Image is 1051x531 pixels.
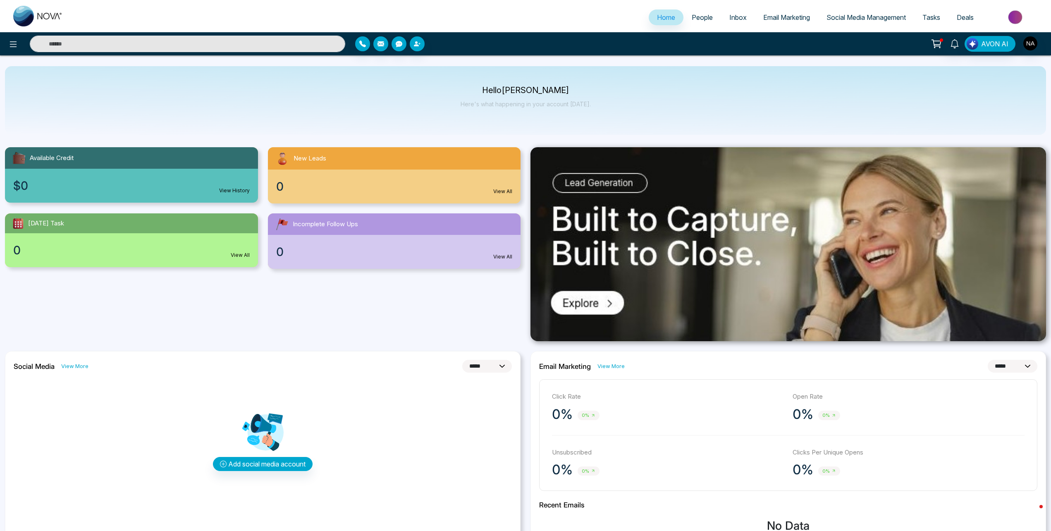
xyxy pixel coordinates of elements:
h2: Recent Emails [539,501,1037,509]
img: Lead Flow [967,38,978,50]
span: 0% [818,411,840,420]
span: $0 [13,177,28,194]
span: 0% [578,411,600,420]
p: Hello [PERSON_NAME] [461,87,591,94]
p: Open Rate [793,392,1025,402]
a: Email Marketing [755,10,818,25]
a: View All [231,251,250,259]
img: newLeads.svg [275,151,290,166]
img: . [530,147,1046,341]
p: Here's what happening in your account [DATE]. [461,100,591,108]
span: 0 [276,178,284,195]
a: New Leads0View All [263,147,526,203]
h2: Social Media [14,362,55,371]
span: New Leads [294,154,326,163]
img: Nova CRM Logo [13,6,63,26]
span: Social Media Management [826,13,906,22]
p: Click Rate [552,392,784,402]
p: 0% [552,462,573,478]
img: availableCredit.svg [12,151,26,165]
h2: Email Marketing [539,362,591,371]
button: AVON AI [965,36,1015,52]
a: View More [597,362,625,370]
a: Incomplete Follow Ups0View All [263,213,526,269]
p: 0% [552,406,573,423]
img: Analytics png [242,411,284,453]
p: Clicks Per Unique Opens [793,448,1025,457]
a: Home [649,10,683,25]
img: followUps.svg [275,217,289,232]
span: [DATE] Task [28,219,64,228]
p: 0% [793,406,813,423]
span: Email Marketing [763,13,810,22]
a: View All [493,188,512,195]
img: User Avatar [1023,36,1037,50]
p: Unsubscribed [552,448,784,457]
a: Inbox [721,10,755,25]
a: Deals [948,10,982,25]
a: View History [219,187,250,194]
span: AVON AI [981,39,1008,49]
span: Available Credit [30,153,74,163]
span: Inbox [729,13,747,22]
p: 0% [793,462,813,478]
span: Home [657,13,675,22]
a: People [683,10,721,25]
span: 0 [13,242,21,259]
span: People [692,13,713,22]
button: Add social media account [213,457,313,471]
a: Tasks [914,10,948,25]
span: Deals [957,13,974,22]
span: 0% [818,466,840,476]
img: Market-place.gif [986,8,1046,26]
a: View All [493,253,512,261]
span: Tasks [922,13,940,22]
span: 0 [276,243,284,261]
img: todayTask.svg [12,217,25,230]
iframe: Intercom live chat [1023,503,1043,523]
span: 0% [578,466,600,476]
span: Incomplete Follow Ups [293,220,358,229]
a: View More [61,362,88,370]
a: Social Media Management [818,10,914,25]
